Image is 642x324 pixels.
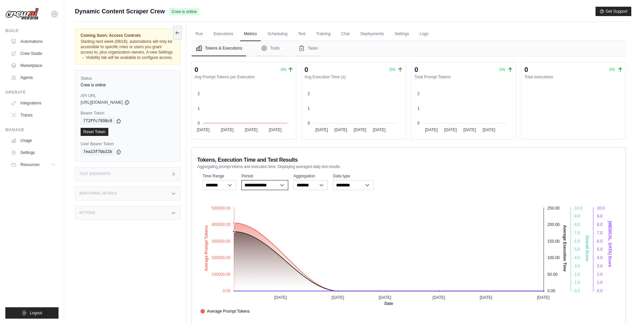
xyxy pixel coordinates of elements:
[432,295,445,300] tspan: [DATE]
[81,93,175,98] label: API URL
[379,295,391,300] tspan: [DATE]
[597,206,605,211] tspan: 10.0
[30,310,42,316] span: Logout
[195,65,198,74] div: 0
[81,110,175,116] label: Bearer Token
[384,301,393,306] text: Date
[8,60,59,71] a: Marketplace
[81,82,175,88] div: Crew is online
[79,211,95,215] h3: Actions
[547,222,560,227] tspan: 200.00
[574,239,580,244] tspan: 6.0
[81,100,123,105] span: [URL][DOMAIN_NAME]
[211,239,230,244] tspan: 300000.00
[241,173,288,179] label: Period
[203,173,236,179] label: Time Range
[574,255,580,260] tspan: 4.0
[192,41,626,56] nav: Tabs
[547,255,560,260] tspan: 100.00
[574,264,580,268] tspan: 3.0
[547,206,560,211] tspan: 250.00
[8,48,59,59] a: Crew Studio
[356,27,388,41] a: Deployments
[81,128,108,136] a: Reset Token
[5,127,59,133] div: Manage
[192,27,207,41] a: Run
[390,67,395,72] span: 0%
[294,27,310,41] a: Test
[81,33,175,38] span: Coming Soon: Access Controls
[547,289,555,293] tspan: 0.00
[333,173,373,179] label: Data type
[463,128,476,132] tspan: [DATE]
[574,231,580,235] tspan: 7.0
[524,65,528,74] div: 0
[308,106,310,111] tspan: 1
[597,222,603,227] tspan: 8.0
[417,106,420,111] tspan: 1
[308,121,310,126] tspan: 0
[373,128,386,132] tspan: [DATE]
[8,147,59,158] a: Settings
[223,289,231,293] tspan: 0.00
[607,221,612,267] text: [MEDICAL_DATA] Score
[416,27,432,41] a: Logs
[574,222,580,227] tspan: 8.0
[240,27,261,41] a: Metrics
[8,110,59,120] a: Traces
[597,231,603,235] tspan: 7.0
[211,206,230,211] tspan: 500000.00
[5,8,39,20] img: Logo
[574,206,582,211] tspan: 10.0
[391,27,413,41] a: Settings
[198,121,200,126] tspan: 0
[8,135,59,146] a: Usage
[444,128,457,132] tspan: [DATE]
[79,191,117,195] h3: Additional Details
[597,255,603,260] tspan: 4.0
[5,307,59,319] button: Logout
[537,295,550,300] tspan: [DATE]
[197,164,341,169] span: Aggregating prompt tokens and execution time. Displaying averaged daily test results.
[479,295,492,300] tspan: [DATE]
[8,36,59,47] a: Automations
[8,72,59,83] a: Agents
[547,272,557,277] tspan: 50.00
[574,289,580,293] tspan: 0.0
[198,91,200,96] tspan: 2
[8,98,59,108] a: Integrations
[81,117,115,125] code: 772ffc7938c8
[169,8,199,15] span: Crew is online
[312,27,335,41] a: Training
[417,91,420,96] tspan: 2
[5,90,59,95] div: Operate
[294,173,328,179] label: Aggregation
[257,41,284,56] button: Tools
[597,264,603,268] tspan: 3.0
[524,74,623,80] dt: Total executions
[414,74,513,80] dt: Total Prompt Tokens
[8,159,59,170] button: Resources
[353,128,366,132] tspan: [DATE]
[574,272,580,277] tspan: 2.0
[20,162,39,167] span: Resources
[500,67,505,72] span: 0%
[596,7,631,16] button: Get Support
[483,128,496,132] tspan: [DATE]
[331,295,344,300] tspan: [DATE]
[81,141,175,147] label: User Bearer Token
[337,27,354,41] a: Chat
[417,121,420,126] tspan: 0
[414,65,418,74] div: 0
[294,41,322,56] button: Tasks
[192,41,246,56] button: Tokens & Executions
[81,148,115,156] code: 7ea13f7bb22b
[574,214,580,219] tspan: 9.0
[597,239,603,244] tspan: 6.0
[79,172,111,176] h3: Test Endpoints
[305,74,403,80] dt: Avg Execution Time (s)
[211,255,230,260] tspan: 200000.00
[574,247,580,252] tspan: 5.0
[609,292,642,324] div: Chat Widget
[574,280,580,285] tspan: 1.0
